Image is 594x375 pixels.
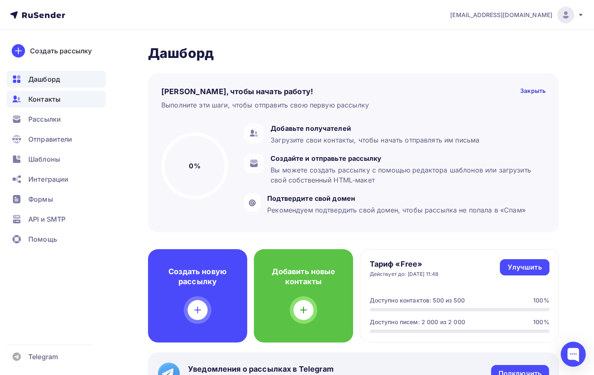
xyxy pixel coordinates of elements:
[28,114,61,124] span: Рассылки
[28,154,60,164] span: Шаблоны
[271,153,541,163] div: Создайте и отправьте рассылку
[7,91,106,107] a: Контакты
[28,74,60,84] span: Дашборд
[148,45,559,62] h2: Дашборд
[507,262,541,272] div: Улучшить
[189,161,200,171] h5: 0%
[267,205,526,215] div: Рекомендуем подтвердить свой домен, чтобы рассылка не попала в «Спам»
[28,214,65,224] span: API и SMTP
[267,267,340,287] h4: Добавить новые контакты
[450,11,552,19] span: [EMAIL_ADDRESS][DOMAIN_NAME]
[450,7,584,23] a: [EMAIL_ADDRESS][DOMAIN_NAME]
[161,267,234,287] h4: Создать новую рассылку
[7,151,106,167] a: Шаблоны
[7,191,106,207] a: Формы
[188,364,421,374] span: Уведомления о рассылках в Telegram
[267,193,526,203] div: Подтвердите свой домен
[370,271,439,277] div: Действует до: [DATE] 11:48
[370,318,465,326] div: Доступно писем: 2 000 из 2 000
[520,87,546,97] div: Закрыть
[28,234,57,244] span: Помощь
[533,296,549,305] div: 100%
[7,111,106,127] a: Рассылки
[28,352,58,362] span: Telegram
[271,165,541,185] div: Вы можете создать рассылку с помощью редактора шаблонов или загрузить свой собственный HTML-макет
[271,123,479,133] div: Добавьте получателей
[370,296,465,305] div: Доступно контактов: 500 из 500
[28,174,68,184] span: Интеграции
[28,134,73,144] span: Отправители
[7,71,106,87] a: Дашборд
[7,131,106,147] a: Отправители
[533,318,549,326] div: 100%
[28,194,53,204] span: Формы
[161,100,369,110] div: Выполните эти шаги, чтобы отправить свою первую рассылку
[30,46,92,56] div: Создать рассылку
[370,259,439,269] h4: Тариф «Free»
[28,94,60,104] span: Контакты
[161,87,313,97] h4: [PERSON_NAME], чтобы начать работу!
[271,135,479,145] div: Загрузите свои контакты, чтобы начать отправлять им письма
